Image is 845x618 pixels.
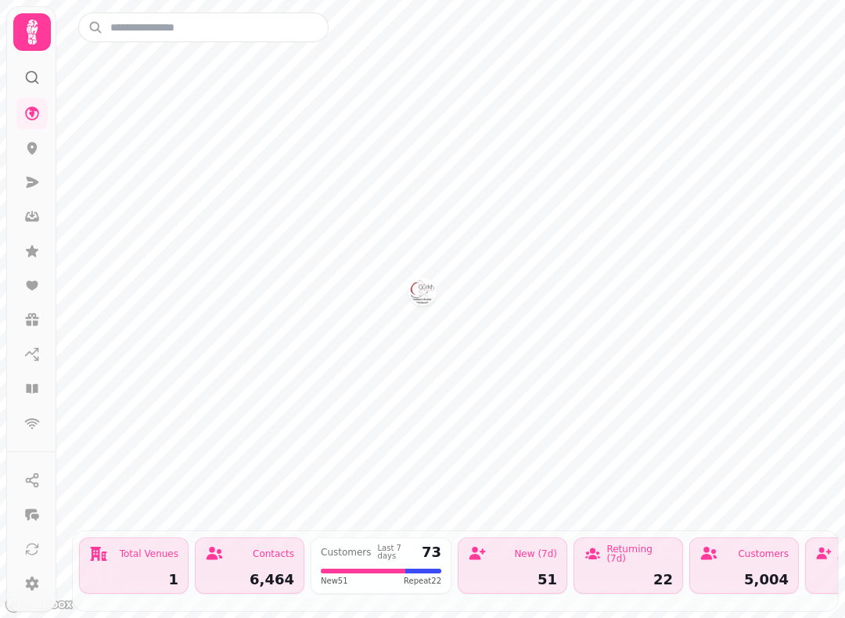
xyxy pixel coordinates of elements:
div: Map marker [410,279,435,309]
div: 51 [468,573,557,587]
a: Mapbox logo [5,595,74,613]
div: Total Venues [120,549,178,559]
div: 1 [89,573,178,587]
div: New (7d) [514,549,557,559]
div: Last 7 days [378,544,415,560]
div: Customers [738,549,789,559]
div: 22 [584,573,673,587]
div: 6,464 [205,573,294,587]
button: Gurkha Cafe & Restauarant [410,279,435,304]
span: Repeat 22 [404,575,441,587]
div: 73 [422,545,441,559]
div: Customers [321,548,372,557]
div: Returning (7d) [606,544,673,563]
div: 5,004 [699,573,789,587]
div: Contacts [253,549,294,559]
span: New 51 [321,575,348,587]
